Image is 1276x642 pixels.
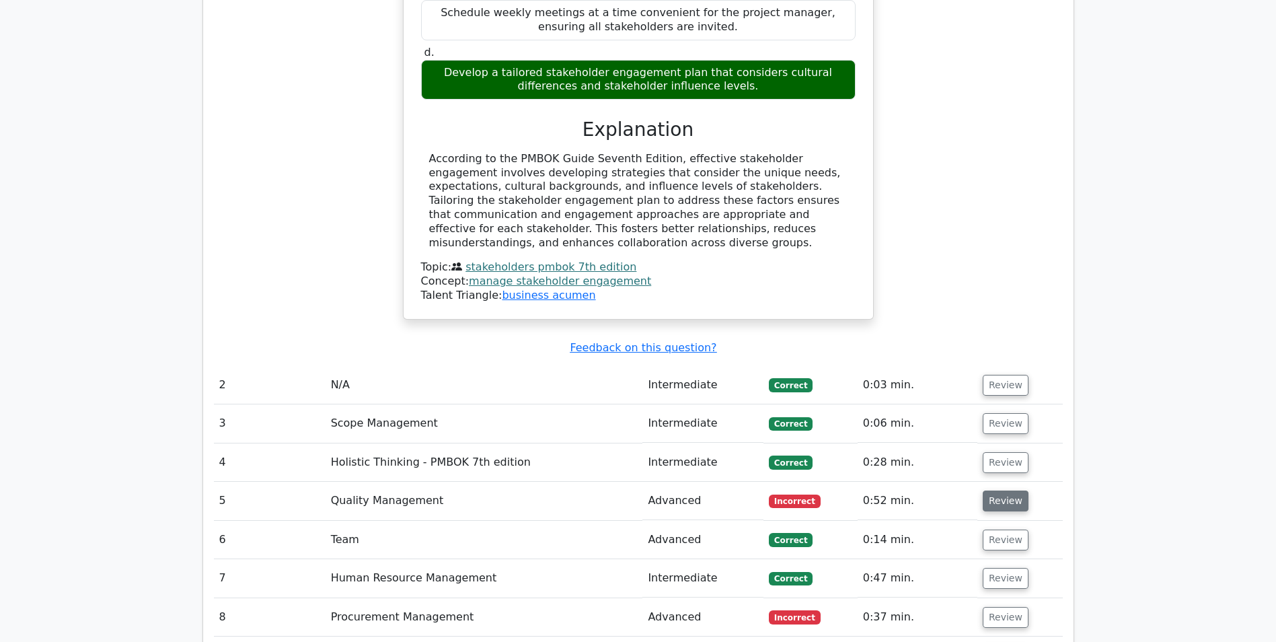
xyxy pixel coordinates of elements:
[214,443,326,482] td: 4
[421,60,856,100] div: Develop a tailored stakeholder engagement plan that considers cultural differences and stakeholde...
[983,568,1028,589] button: Review
[429,152,848,250] div: According to the PMBOK Guide Seventh Edition, effective stakeholder engagement involves developin...
[326,404,643,443] td: Scope Management
[769,610,821,624] span: Incorrect
[326,366,643,404] td: N/A
[214,598,326,637] td: 8
[642,404,763,443] td: Intermediate
[769,495,821,508] span: Incorrect
[214,366,326,404] td: 2
[983,491,1028,511] button: Review
[983,530,1028,550] button: Review
[429,118,848,141] h3: Explanation
[858,366,977,404] td: 0:03 min.
[642,482,763,520] td: Advanced
[502,289,595,301] a: business acumen
[326,521,643,559] td: Team
[983,607,1028,628] button: Review
[983,413,1028,434] button: Review
[570,341,716,354] a: Feedback on this question?
[642,366,763,404] td: Intermediate
[642,598,763,637] td: Advanced
[769,456,813,469] span: Correct
[326,598,643,637] td: Procurement Management
[858,482,977,520] td: 0:52 min.
[421,260,856,302] div: Talent Triangle:
[214,482,326,520] td: 5
[983,375,1028,396] button: Review
[858,521,977,559] td: 0:14 min.
[858,559,977,598] td: 0:47 min.
[769,378,813,392] span: Correct
[769,533,813,546] span: Correct
[465,260,636,273] a: stakeholders pmbok 7th edition
[424,46,435,59] span: d.
[214,404,326,443] td: 3
[326,482,643,520] td: Quality Management
[421,260,856,275] div: Topic:
[858,404,977,443] td: 0:06 min.
[326,443,643,482] td: Holistic Thinking - PMBOK 7th edition
[642,521,763,559] td: Advanced
[983,452,1028,473] button: Review
[642,559,763,598] td: Intermediate
[326,559,643,598] td: Human Resource Management
[214,559,326,598] td: 7
[769,417,813,431] span: Correct
[469,275,651,287] a: manage stakeholder engagement
[642,443,763,482] td: Intermediate
[858,443,977,482] td: 0:28 min.
[858,598,977,637] td: 0:37 min.
[769,572,813,585] span: Correct
[421,275,856,289] div: Concept:
[214,521,326,559] td: 6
